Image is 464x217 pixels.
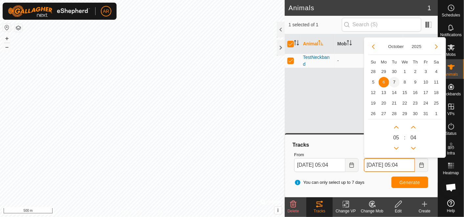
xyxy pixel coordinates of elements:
input: Search (S) [342,18,421,32]
button: – [3,43,11,51]
span: 0 4 [410,134,416,142]
p-sorticon: Activate to sort [347,41,352,46]
td: 22 [400,98,410,108]
td: 25 [431,98,442,108]
td: 19 [368,98,379,108]
div: Change Mob [359,208,385,214]
th: Mob [335,34,369,54]
a: Contact Us [149,208,168,214]
div: Create [411,208,438,214]
p-button: Next Hour [391,122,402,133]
span: 7 [389,77,400,87]
span: We [402,60,408,64]
span: 30 [410,108,421,119]
p-button: Previous Minute [408,143,419,154]
a: Help [438,197,464,215]
div: Tracks [306,208,333,214]
td: 10 [421,77,431,87]
span: 28 [389,108,400,119]
label: From [294,152,359,158]
span: 26 [368,108,379,119]
div: Choose Date [364,37,446,158]
p-button: Previous Hour [391,143,402,154]
td: 27 [379,108,389,119]
td: 16 [410,87,421,98]
button: Choose Date [345,158,359,172]
button: Choose Year [409,43,424,50]
button: Map Layers [14,24,22,32]
h2: Animals [289,4,428,12]
span: Notifications [440,33,462,37]
td: 29 [379,66,389,77]
button: Previous Month [368,41,379,52]
span: Sa [434,60,439,64]
span: VPs [447,112,454,116]
span: 24 [421,98,431,108]
span: 18 [431,87,442,98]
td: 5 [368,77,379,87]
td: 28 [368,66,379,77]
td: 6 [379,77,389,87]
td: 23 [410,98,421,108]
span: TestNeckband [303,54,332,68]
th: VP [369,34,404,54]
td: 20 [379,98,389,108]
span: Th [413,60,418,64]
button: Choose Month [386,43,406,50]
span: Mobs [446,53,456,57]
span: Help [447,209,455,213]
div: Change VP [333,208,359,214]
td: 2 [410,66,421,77]
span: i [277,207,278,213]
td: 14 [389,87,400,98]
span: 1 selected of 1 [289,21,342,28]
button: Choose Date [415,158,428,172]
span: : [404,134,406,142]
span: Fr [424,60,428,64]
td: 31 [421,108,431,119]
td: 30 [389,66,400,77]
td: 12 [368,87,379,98]
div: Open chat [441,178,461,197]
span: Status [445,132,456,135]
td: 13 [379,87,389,98]
td: 4 [431,66,442,77]
p-button: Next Minute [408,122,419,133]
td: 1 [400,66,410,77]
span: 1 [431,108,442,119]
span: Infra [447,151,455,155]
span: Heatmap [443,171,459,175]
td: 29 [400,108,410,119]
span: You can only select up to 7 days [294,179,365,186]
span: 21 [389,98,400,108]
span: 11 [431,77,442,87]
span: 0 5 [393,134,399,142]
span: Neckbands [441,92,461,96]
td: 9 [410,77,421,87]
button: Generate [391,177,428,188]
span: 3 [421,66,431,77]
td: 17 [421,87,431,98]
td: 15 [400,87,410,98]
button: Reset Map [3,24,11,32]
button: Next Month [431,41,442,52]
